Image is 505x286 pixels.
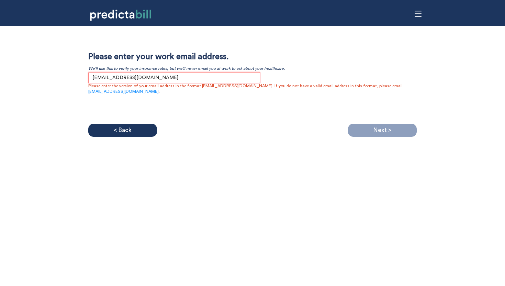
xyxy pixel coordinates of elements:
input: Enter work email [88,72,260,83]
p: We'll use this to verify your insurance rates, but we'll never email you at work to ask about you... [88,66,417,71]
p: < Back [114,125,132,135]
p: Please enter the version of your email address in the format [EMAIL_ADDRESS][DOMAIN_NAME]. If you... [88,83,417,94]
span: menu [412,7,425,20]
p: Next > [373,125,391,135]
a: [EMAIL_ADDRESS][DOMAIN_NAME] [88,89,159,93]
p: Please enter your work email address. [88,52,417,62]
